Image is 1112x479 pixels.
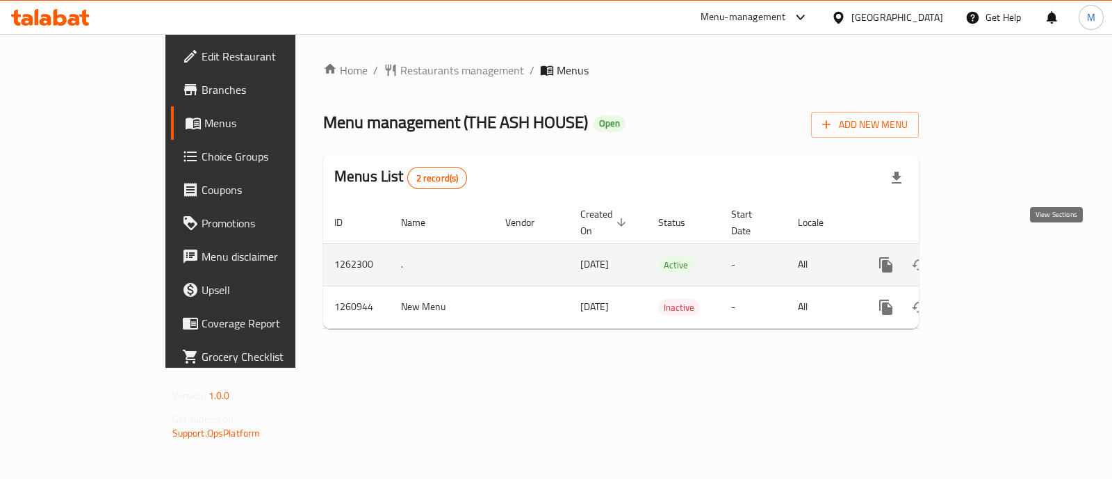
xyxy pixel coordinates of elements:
[658,299,700,316] div: Inactive
[390,286,494,328] td: New Menu
[720,286,787,328] td: -
[171,73,351,106] a: Branches
[580,298,609,316] span: [DATE]
[401,214,443,231] span: Name
[334,214,361,231] span: ID
[202,248,340,265] span: Menu disclaimer
[594,115,625,132] div: Open
[505,214,553,231] span: Vendor
[903,291,936,324] button: Change Status
[1087,10,1095,25] span: M
[202,215,340,232] span: Promotions
[202,48,340,65] span: Edit Restaurant
[701,9,786,26] div: Menu-management
[580,255,609,273] span: [DATE]
[407,167,468,189] div: Total records count
[171,307,351,340] a: Coverage Report
[658,257,694,273] span: Active
[171,40,351,73] a: Edit Restaurant
[390,243,494,286] td: .
[202,181,340,198] span: Coupons
[822,116,908,133] span: Add New Menu
[171,340,351,373] a: Grocery Checklist
[851,10,943,25] div: [GEOGRAPHIC_DATA]
[323,62,919,79] nav: breadcrumb
[171,106,351,140] a: Menus
[720,243,787,286] td: -
[202,315,340,332] span: Coverage Report
[323,243,390,286] td: 1262300
[171,206,351,240] a: Promotions
[658,300,700,316] span: Inactive
[731,206,770,239] span: Start Date
[869,248,903,282] button: more
[880,161,913,195] div: Export file
[172,387,206,405] span: Version:
[334,166,467,189] h2: Menus List
[202,348,340,365] span: Grocery Checklist
[408,172,467,185] span: 2 record(s)
[787,286,858,328] td: All
[557,62,589,79] span: Menus
[400,62,524,79] span: Restaurants management
[323,202,1014,329] table: enhanced table
[171,240,351,273] a: Menu disclaimer
[204,115,340,131] span: Menus
[202,81,340,98] span: Branches
[658,214,703,231] span: Status
[171,140,351,173] a: Choice Groups
[903,248,936,282] button: Change Status
[172,424,261,442] a: Support.OpsPlatform
[580,206,630,239] span: Created On
[208,387,230,405] span: 1.0.0
[323,286,390,328] td: 1260944
[323,106,588,138] span: Menu management ( THE ASH HOUSE )
[373,62,378,79] li: /
[858,202,1014,244] th: Actions
[530,62,534,79] li: /
[384,62,524,79] a: Restaurants management
[787,243,858,286] td: All
[171,273,351,307] a: Upsell
[202,148,340,165] span: Choice Groups
[811,112,919,138] button: Add New Menu
[202,282,340,298] span: Upsell
[798,214,842,231] span: Locale
[869,291,903,324] button: more
[594,117,625,129] span: Open
[172,410,236,428] span: Get support on:
[171,173,351,206] a: Coupons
